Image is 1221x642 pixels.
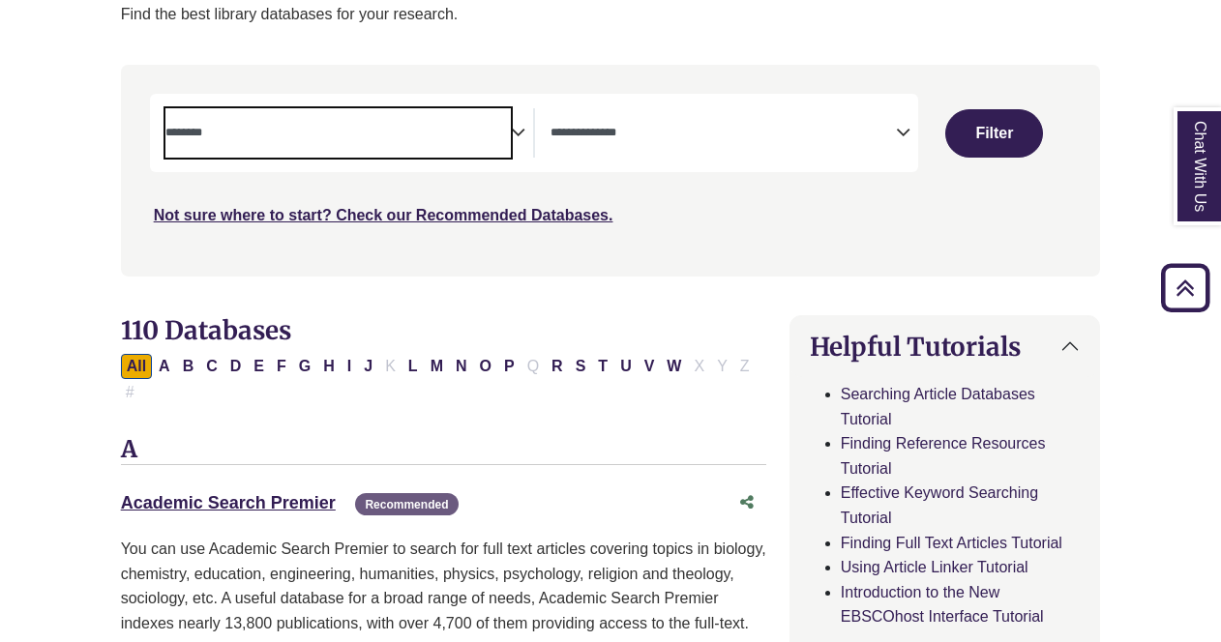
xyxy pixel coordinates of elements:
a: Back to Top [1154,275,1216,301]
a: Introduction to the New EBSCOhost Interface Tutorial [841,584,1044,626]
button: Filter Results U [614,354,638,379]
button: Filter Results V [639,354,661,379]
button: Filter Results J [358,354,378,379]
a: Effective Keyword Searching Tutorial [841,484,1038,526]
a: Finding Full Text Articles Tutorial [841,535,1062,551]
button: Filter Results S [570,354,592,379]
p: Find the best library databases for your research. [121,2,1101,27]
button: Filter Results T [592,354,613,379]
span: Recommended [355,493,458,515]
button: Filter Results H [317,354,341,379]
button: Filter Results C [200,354,223,379]
nav: Search filters [121,65,1101,276]
span: 110 Databases [121,314,291,346]
button: Filter Results M [425,354,449,379]
button: Filter Results F [271,354,292,379]
button: Submit for Search Results [945,109,1043,158]
h3: A [121,436,766,465]
button: Share this database [728,484,766,521]
p: You can use Academic Search Premier to search for full text articles covering topics in biology, ... [121,537,766,635]
button: Filter Results I [342,354,357,379]
button: Filter Results G [293,354,316,379]
button: Filter Results B [177,354,200,379]
a: Finding Reference Resources Tutorial [841,435,1046,477]
button: Filter Results E [248,354,270,379]
button: Filter Results O [474,354,497,379]
a: Not sure where to start? Check our Recommended Databases. [154,207,613,223]
textarea: Search [551,127,896,142]
button: Filter Results N [450,354,473,379]
button: Filter Results L [402,354,424,379]
button: Filter Results A [153,354,176,379]
button: Filter Results R [546,354,569,379]
a: Using Article Linker Tutorial [841,559,1028,575]
textarea: Search [165,127,511,142]
button: Filter Results D [224,354,248,379]
a: Academic Search Premier [121,493,336,512]
a: Searching Article Databases Tutorial [841,386,1035,427]
button: Helpful Tutorials [790,316,1100,377]
div: Alpha-list to filter by first letter of database name [121,357,758,399]
button: All [121,354,152,379]
button: Filter Results P [498,354,521,379]
button: Filter Results W [661,354,687,379]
